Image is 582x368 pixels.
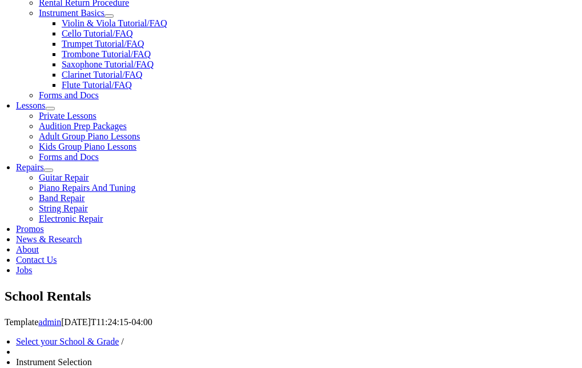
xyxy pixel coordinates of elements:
[121,337,123,346] span: /
[16,337,119,346] a: Select your School & Grade
[39,203,88,213] a: String Repair
[39,173,89,182] a: Guitar Repair
[5,287,577,306] h1: School Rentals
[105,14,114,18] button: Open submenu of Instrument Basics
[39,131,140,141] a: Adult Group Piano Lessons
[5,317,38,327] span: Template
[38,317,61,327] a: admin
[62,39,144,49] a: Trumpet Tutorial/FAQ
[39,214,103,223] a: Electronic Repair
[39,8,105,18] a: Instrument Basics
[62,59,154,69] a: Saxophone Tutorial/FAQ
[62,80,132,90] a: Flute Tutorial/FAQ
[16,245,39,254] a: About
[39,111,97,121] a: Private Lessons
[16,101,46,110] a: Lessons
[39,90,99,100] a: Forms and Docs
[39,142,137,151] a: Kids Group Piano Lessons
[62,49,151,59] a: Trombone Tutorial/FAQ
[39,121,127,131] a: Audition Prep Packages
[16,255,57,265] a: Contact Us
[46,107,55,110] button: Open submenu of Lessons
[39,183,135,193] a: Piano Repairs And Tuning
[44,169,53,172] button: Open submenu of Repairs
[16,224,44,234] a: Promos
[16,234,82,244] a: News & Research
[62,70,143,79] a: Clarinet Tutorial/FAQ
[39,152,99,162] a: Forms and Docs
[16,265,32,275] a: Jobs
[5,287,577,306] section: Page Title Bar
[16,162,44,172] a: Repairs
[39,193,85,203] a: Band Repair
[61,317,152,327] span: [DATE]T11:24:15-04:00
[62,18,167,28] a: Violin & Viola Tutorial/FAQ
[62,29,133,38] a: Cello Tutorial/FAQ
